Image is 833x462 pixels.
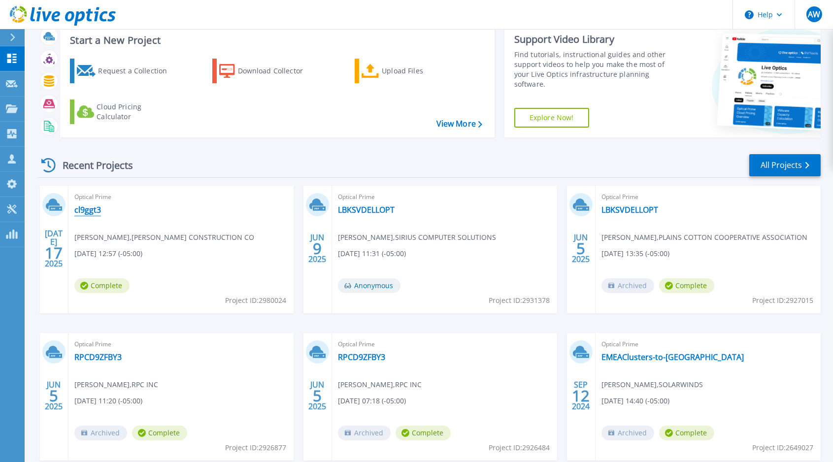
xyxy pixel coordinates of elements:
[601,352,744,362] a: EMEAClusters-to-[GEOGRAPHIC_DATA]
[601,248,669,259] span: [DATE] 13:35 (-05:00)
[601,396,669,406] span: [DATE] 14:40 (-05:00)
[308,231,327,266] div: JUN 2025
[601,232,807,243] span: [PERSON_NAME] , PLAINS COTTON COOPERATIVE ASSOCIATION
[225,442,286,453] span: Project ID: 2926877
[571,231,590,266] div: JUN 2025
[436,119,482,129] a: View More
[225,295,286,306] span: Project ID: 2980024
[338,339,551,350] span: Optical Prime
[212,59,322,83] a: Download Collector
[749,154,821,176] a: All Projects
[382,61,461,81] div: Upload Files
[514,108,589,128] a: Explore Now!
[97,102,175,122] div: Cloud Pricing Calculator
[601,379,703,390] span: [PERSON_NAME] , SOLARWINDS
[313,392,322,400] span: 5
[601,278,654,293] span: Archived
[238,61,317,81] div: Download Collector
[576,244,585,253] span: 5
[74,339,288,350] span: Optical Prime
[74,278,130,293] span: Complete
[70,59,180,83] a: Request a Collection
[44,378,63,414] div: JUN 2025
[659,426,714,440] span: Complete
[355,59,465,83] a: Upload Files
[308,378,327,414] div: JUN 2025
[601,205,658,215] a: LBKSVDELLOPT
[74,379,158,390] span: [PERSON_NAME] , RPC INC
[70,35,482,46] h3: Start a New Project
[44,231,63,266] div: [DATE] 2025
[601,339,815,350] span: Optical Prime
[45,249,63,257] span: 17
[74,192,288,202] span: Optical Prime
[514,50,674,89] div: Find tutorials, instructional guides and other support videos to help you make the most of your L...
[489,442,550,453] span: Project ID: 2926484
[338,396,406,406] span: [DATE] 07:18 (-05:00)
[338,379,422,390] span: [PERSON_NAME] , RPC INC
[338,192,551,202] span: Optical Prime
[571,378,590,414] div: SEP 2024
[49,392,58,400] span: 5
[74,232,254,243] span: [PERSON_NAME] , [PERSON_NAME] CONSTRUCTION CO
[752,442,813,453] span: Project ID: 2649027
[338,205,395,215] a: LBKSVDELLOPT
[38,153,146,177] div: Recent Projects
[514,33,674,46] div: Support Video Library
[489,295,550,306] span: Project ID: 2931378
[659,278,714,293] span: Complete
[338,426,391,440] span: Archived
[74,248,142,259] span: [DATE] 12:57 (-05:00)
[572,392,590,400] span: 12
[601,426,654,440] span: Archived
[74,205,101,215] a: cl9ggt3
[338,248,406,259] span: [DATE] 11:31 (-05:00)
[601,192,815,202] span: Optical Prime
[98,61,177,81] div: Request a Collection
[338,232,496,243] span: [PERSON_NAME] , SIRIUS COMPUTER SOLUTIONS
[70,99,180,124] a: Cloud Pricing Calculator
[74,426,127,440] span: Archived
[338,278,400,293] span: Anonymous
[396,426,451,440] span: Complete
[808,10,820,18] span: AW
[74,352,122,362] a: RPCD9ZFBY3
[752,295,813,306] span: Project ID: 2927015
[338,352,385,362] a: RPCD9ZFBY3
[74,396,142,406] span: [DATE] 11:20 (-05:00)
[313,244,322,253] span: 9
[132,426,187,440] span: Complete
